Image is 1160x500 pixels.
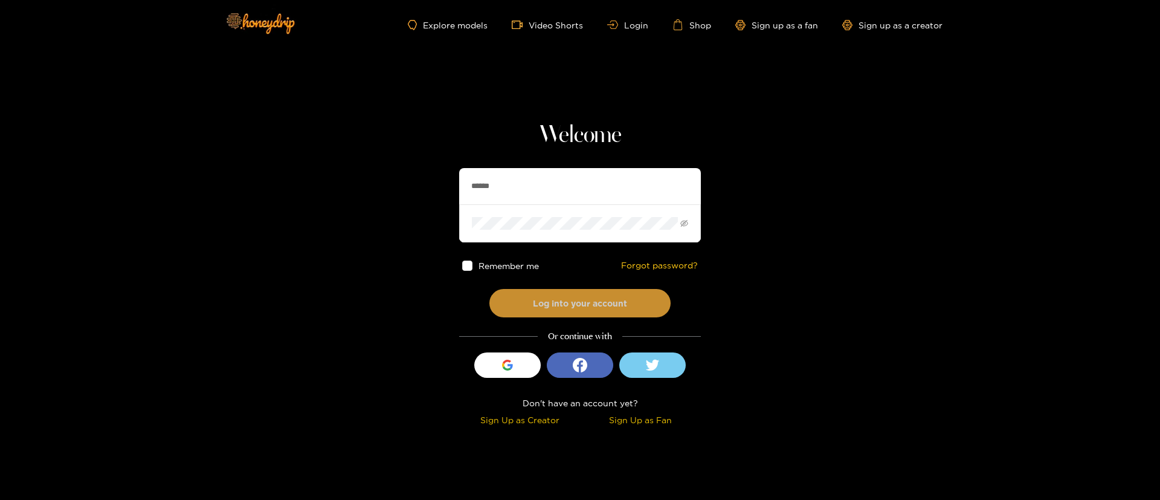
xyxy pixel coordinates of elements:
[459,396,701,410] div: Don't have an account yet?
[489,289,671,317] button: Log into your account
[512,19,583,30] a: Video Shorts
[583,413,698,427] div: Sign Up as Fan
[621,261,698,271] a: Forgot password?
[478,261,539,270] span: Remember me
[680,219,688,227] span: eye-invisible
[459,330,701,343] div: Or continue with
[462,413,577,427] div: Sign Up as Creator
[607,21,648,30] a: Login
[842,20,942,30] a: Sign up as a creator
[408,20,488,30] a: Explore models
[512,19,529,30] span: video-camera
[672,19,711,30] a: Shop
[459,121,701,150] h1: Welcome
[735,20,818,30] a: Sign up as a fan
